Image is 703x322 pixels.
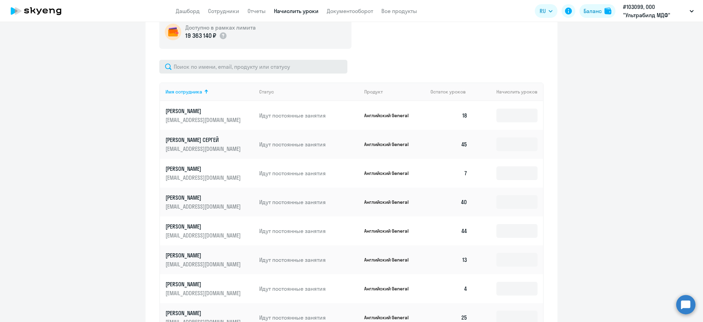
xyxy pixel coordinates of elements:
a: [PERSON_NAME][EMAIL_ADDRESS][DOMAIN_NAME] [165,107,254,124]
div: Продукт [364,89,425,95]
button: #103099, ООО "Ультрабилд МДФ" (Кроношпан Калуга) [620,3,697,19]
div: Остаток уроков [430,89,473,95]
div: Имя сотрудника [165,89,202,95]
p: [EMAIL_ADDRESS][DOMAIN_NAME] [165,145,242,153]
p: [PERSON_NAME] CЕРГЕЙ [165,136,242,144]
p: [EMAIL_ADDRESS][DOMAIN_NAME] [165,203,242,210]
a: Все продукты [381,8,417,14]
p: Английский General [364,228,416,234]
td: 18 [425,101,473,130]
p: Английский General [364,112,416,119]
p: Идут постоянные занятия [259,141,359,148]
a: [PERSON_NAME] CЕРГЕЙ[EMAIL_ADDRESS][DOMAIN_NAME] [165,136,254,153]
p: Английский General [364,170,416,176]
td: 7 [425,159,473,188]
p: Идут постоянные занятия [259,112,359,119]
th: Начислить уроков [473,82,543,101]
td: 45 [425,130,473,159]
span: RU [540,7,546,15]
p: [PERSON_NAME] [165,107,242,115]
p: [PERSON_NAME] [165,309,242,317]
p: [PERSON_NAME] [165,165,242,173]
td: 40 [425,188,473,216]
div: Продукт [364,89,383,95]
a: [PERSON_NAME][EMAIL_ADDRESS][DOMAIN_NAME] [165,165,254,181]
a: Сотрудники [208,8,239,14]
p: Идут постоянные занятия [259,285,359,292]
h5: Доступно в рамках лимита [185,24,256,31]
a: [PERSON_NAME][EMAIL_ADDRESS][DOMAIN_NAME] [165,223,254,239]
a: Документооборот [327,8,373,14]
p: [PERSON_NAME] [165,223,242,230]
td: 13 [425,245,473,274]
p: [EMAIL_ADDRESS][DOMAIN_NAME] [165,174,242,181]
a: [PERSON_NAME][EMAIL_ADDRESS][DOMAIN_NAME] [165,280,254,297]
p: Идут постоянные занятия [259,198,359,206]
a: [PERSON_NAME][EMAIL_ADDRESS][DOMAIN_NAME] [165,252,254,268]
p: #103099, ООО "Ультрабилд МДФ" (Кроношпан Калуга) [623,3,687,19]
img: balance [604,8,611,14]
p: [PERSON_NAME] [165,280,242,288]
p: Идут постоянные занятия [259,227,359,235]
a: Отчеты [247,8,266,14]
p: Идут постоянные занятия [259,314,359,321]
p: [EMAIL_ADDRESS][DOMAIN_NAME] [165,116,242,124]
div: Имя сотрудника [165,89,254,95]
p: Английский General [364,141,416,147]
div: Баланс [584,7,602,15]
div: Статус [259,89,274,95]
p: Идут постоянные занятия [259,169,359,177]
div: Статус [259,89,359,95]
td: 4 [425,274,473,303]
p: [PERSON_NAME] [165,194,242,201]
p: Идут постоянные занятия [259,256,359,264]
p: Английский General [364,314,416,321]
p: 19 363 140 ₽ [185,31,216,40]
p: [EMAIL_ADDRESS][DOMAIN_NAME] [165,289,242,297]
a: Начислить уроки [274,8,319,14]
button: RU [535,4,557,18]
p: [EMAIL_ADDRESS][DOMAIN_NAME] [165,232,242,239]
input: Поиск по имени, email, продукту или статусу [159,60,347,74]
p: Английский General [364,199,416,205]
td: 44 [425,216,473,245]
a: [PERSON_NAME][EMAIL_ADDRESS][DOMAIN_NAME] [165,194,254,210]
button: Балансbalance [579,4,615,18]
p: Английский General [364,286,416,292]
img: wallet-circle.png [165,24,181,40]
span: Остаток уроков [430,89,466,95]
p: [PERSON_NAME] [165,252,242,259]
a: Дашборд [176,8,200,14]
p: Английский General [364,257,416,263]
p: [EMAIL_ADDRESS][DOMAIN_NAME] [165,260,242,268]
